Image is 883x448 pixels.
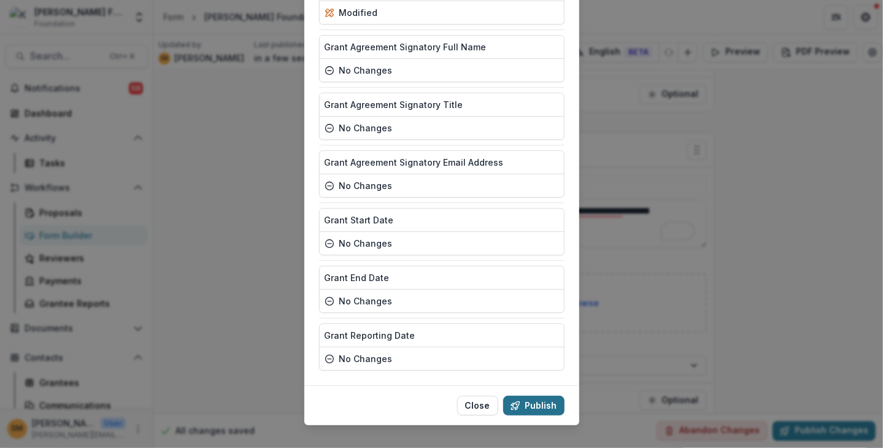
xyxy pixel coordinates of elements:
p: no changes [339,179,393,192]
p: Grant Agreement Signatory Title [325,98,463,111]
p: no changes [339,64,393,77]
p: no changes [339,295,393,307]
p: Grant End Date [325,271,390,284]
p: no changes [339,352,393,365]
p: Grant Agreement Signatory Full Name [325,41,487,53]
p: modified [339,6,378,19]
p: no changes [339,122,393,134]
p: no changes [339,237,393,250]
p: Grant Start Date [325,214,394,226]
p: Grant Reporting Date [325,329,415,342]
p: Grant Agreement Signatory Email Address [325,156,504,169]
button: Publish [503,396,565,415]
button: Close [457,396,498,415]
